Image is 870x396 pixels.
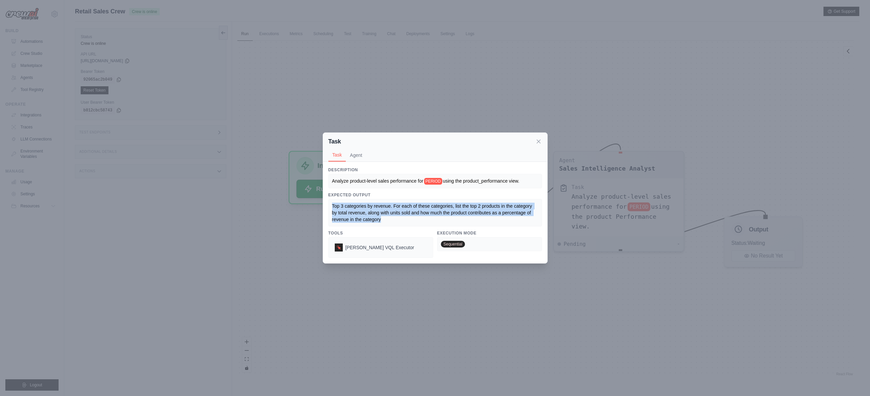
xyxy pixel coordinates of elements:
[346,149,366,162] button: Agent
[837,364,870,396] iframe: Chat Widget
[328,192,542,198] h3: Expected Output
[332,178,423,184] span: Analyze product-level sales performance for
[332,203,534,222] span: Top 3 categories by revenue. For each of these categories, list the top 2 products in the categor...
[328,149,346,162] button: Task
[328,230,433,236] h3: Tools
[345,244,414,251] span: Denodo VQL Executor
[437,230,542,236] h3: Execution Mode
[328,167,542,173] h3: Description
[328,137,341,146] h2: Task
[441,241,465,248] span: Sequential
[443,178,520,184] span: using the product_performance view.
[424,178,442,185] span: PERIOD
